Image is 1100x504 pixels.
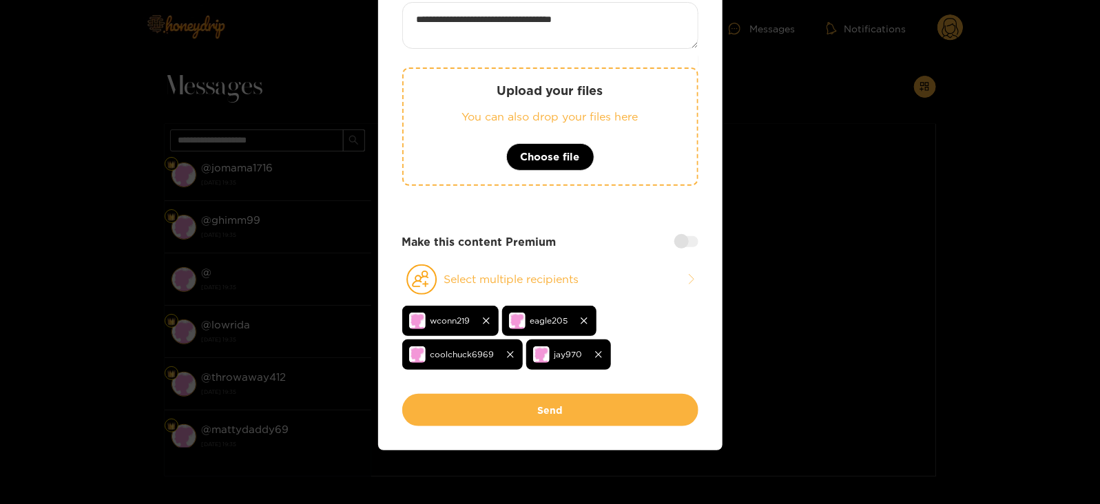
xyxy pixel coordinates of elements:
[409,346,426,363] img: no-avatar.png
[431,109,670,125] p: You can also drop your files here
[521,149,580,165] span: Choose file
[530,313,568,328] span: eagle205
[430,313,470,328] span: wconn219
[554,346,583,362] span: jay970
[506,143,594,171] button: Choose file
[409,313,426,329] img: no-avatar.png
[533,346,550,363] img: no-avatar.png
[430,346,495,362] span: coolchuck6969
[431,83,670,98] p: Upload your files
[402,264,698,295] button: Select multiple recipients
[402,234,557,250] strong: Make this content Premium
[509,313,526,329] img: no-avatar.png
[402,394,698,426] button: Send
